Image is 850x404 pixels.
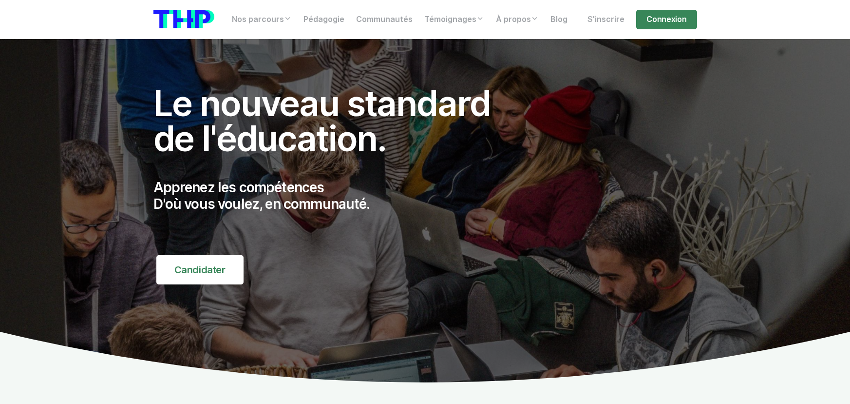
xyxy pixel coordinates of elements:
a: Connexion [636,10,697,29]
a: Blog [545,10,573,29]
img: logo [153,10,214,28]
h1: Le nouveau standard de l'éducation. [153,86,512,156]
a: S'inscrire [582,10,630,29]
a: Témoignages [418,10,490,29]
a: À propos [490,10,545,29]
p: Apprenez les compétences D'où vous voulez, en communauté. [153,180,512,212]
a: Nos parcours [226,10,298,29]
a: Communautés [350,10,418,29]
a: Pédagogie [298,10,350,29]
a: Candidater [156,255,244,284]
